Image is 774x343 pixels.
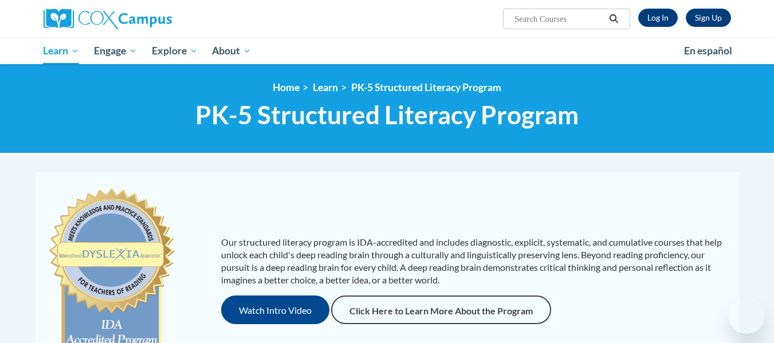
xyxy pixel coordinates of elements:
span: Explore [152,44,198,58]
input: Search Courses [513,12,605,26]
p: Our structured literacy program is IDA-accredited and includes diagnostic, explicit, systematic, ... [221,236,728,286]
a: Learn [36,38,87,64]
img: Cox Campus [44,9,172,29]
a: Log In [638,9,678,27]
a: About [205,38,258,64]
span: Engage [94,44,137,58]
span: About [212,44,251,58]
span: En español [684,45,732,57]
span: PK-5 Structured Literacy Program [195,100,579,130]
a: Home [273,81,300,93]
div: Main menu [26,38,748,64]
a: Click Here to Learn More About the Program [331,295,551,324]
iframe: Button to launch messaging window [728,297,765,334]
a: Learn [313,81,338,93]
a: En español [677,39,740,63]
a: PK-5 Structured Literacy Program [351,81,501,93]
a: Explore [144,38,205,64]
button: Search [605,12,622,26]
a: Cox Campus [44,9,261,29]
a: Engage [87,38,144,64]
a: Register [686,9,731,27]
button: Watch Intro Video [221,295,329,324]
span: Learn [43,44,79,58]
